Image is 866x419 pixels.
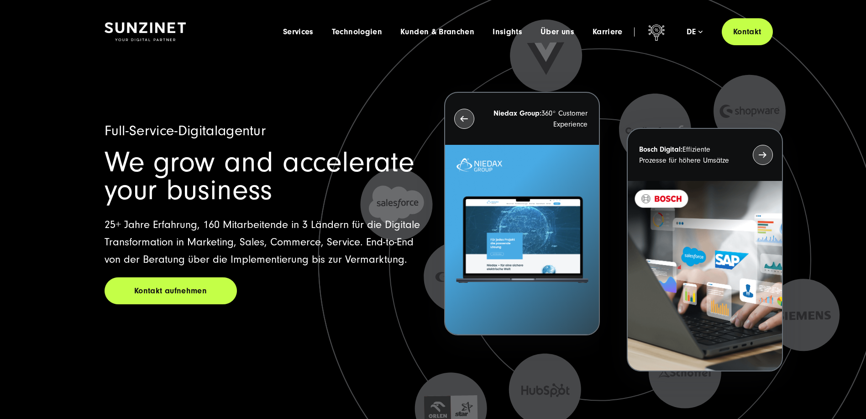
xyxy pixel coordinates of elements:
a: Kontakt [722,18,773,45]
a: Karriere [593,27,623,37]
img: BOSCH - Kundeprojekt - Digital Transformation Agentur SUNZINET [628,181,782,371]
a: Technologien [332,27,382,37]
p: 25+ Jahre Erfahrung, 160 Mitarbeitende in 3 Ländern für die Digitale Transformation in Marketing,... [105,216,422,268]
span: Full-Service-Digitalagentur [105,122,266,139]
img: Letztes Projekt von Niedax. Ein Laptop auf dem die Niedax Website geöffnet ist, auf blauem Hinter... [445,145,599,334]
strong: Bosch Digital: [639,145,682,154]
strong: Niedax Group: [493,109,541,117]
div: de [687,27,703,37]
button: Niedax Group:360° Customer Experience Letztes Projekt von Niedax. Ein Laptop auf dem die Niedax W... [444,92,600,335]
a: Kontakt aufnehmen [105,277,237,304]
span: We grow and accelerate your business [105,146,415,207]
a: Kunden & Branchen [400,27,474,37]
button: Bosch Digital:Effiziente Prozesse für höhere Umsätze BOSCH - Kundeprojekt - Digital Transformatio... [627,128,782,371]
p: Effiziente Prozesse für höhere Umsätze [639,144,736,166]
a: Über uns [541,27,574,37]
p: 360° Customer Experience [491,108,588,130]
a: Insights [493,27,522,37]
img: SUNZINET Full Service Digital Agentur [105,22,186,42]
a: Services [283,27,314,37]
